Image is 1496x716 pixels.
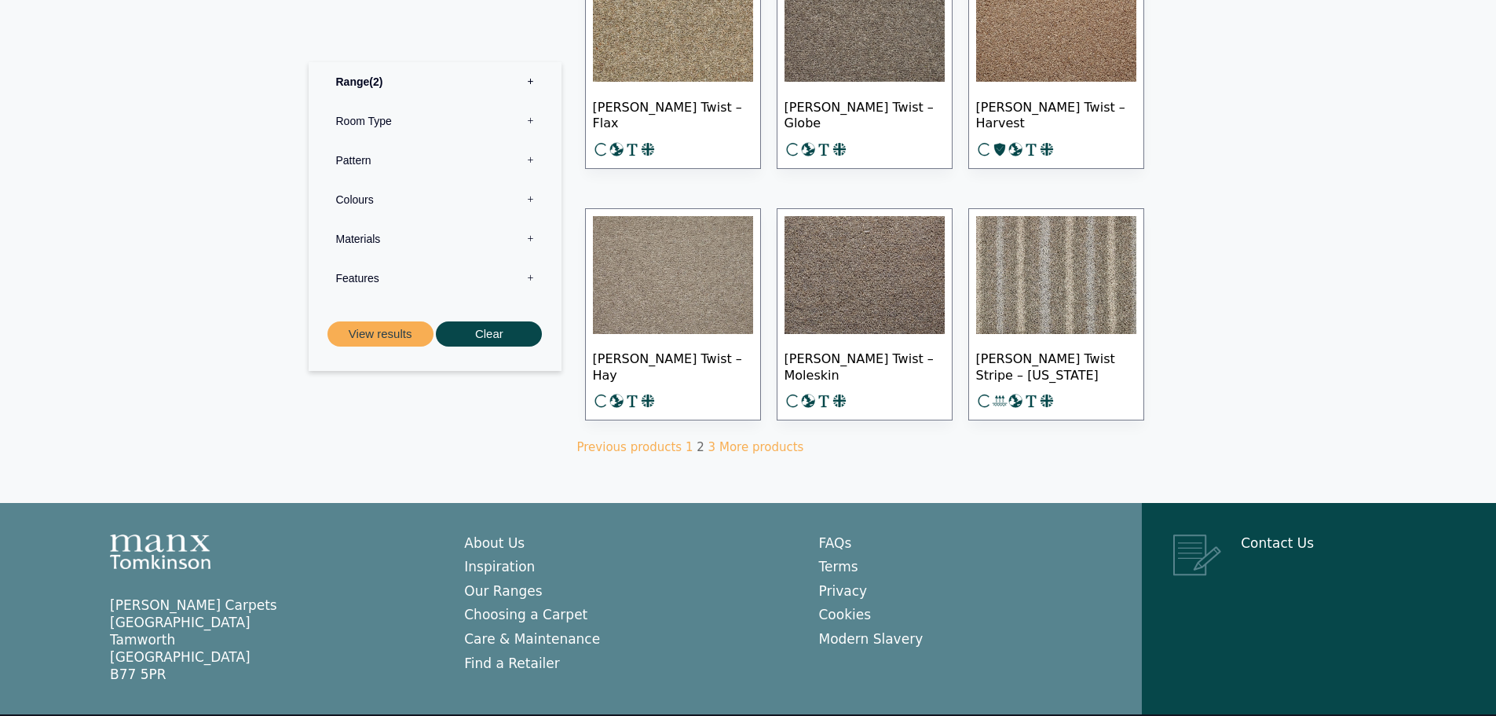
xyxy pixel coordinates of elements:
[785,216,945,334] img: Tomkinson Twist - Moleskin
[976,216,1136,334] img: Tomkinson Twist - Tennessee stripe
[369,75,382,88] span: 2
[777,208,953,421] a: Tomkinson Twist - Moleskin [PERSON_NAME] Twist – Moleskin
[976,86,1136,141] span: [PERSON_NAME] Twist – Harvest
[110,534,210,569] img: Manx Tomkinson Logo
[577,440,682,454] a: Previous products
[593,86,753,141] span: [PERSON_NAME] Twist – Flax
[593,216,753,334] img: Tomkinson Twist - Hay
[819,559,858,575] a: Terms
[686,440,693,454] a: Page 1
[819,583,868,599] a: Privacy
[464,655,560,671] a: Find a Retailer
[464,535,525,551] a: About Us
[464,559,535,575] a: Inspiration
[976,338,1136,393] span: [PERSON_NAME] Twist Stripe – [US_STATE]
[819,535,852,551] a: FAQs
[593,338,753,393] span: [PERSON_NAME] Twist – Hay
[464,631,600,647] a: Care & Maintenance
[819,631,924,647] a: Modern Slavery
[320,62,550,101] label: Range
[110,597,433,683] p: [PERSON_NAME] Carpets [GEOGRAPHIC_DATA] Tamworth [GEOGRAPHIC_DATA] B77 5PR
[719,440,803,454] a: More products
[785,338,945,393] span: [PERSON_NAME] Twist – Moleskin
[1241,535,1314,551] a: Contact Us
[320,180,550,219] label: Colours
[464,607,587,622] a: Choosing a Carpet
[697,440,704,454] span: Page 2
[320,101,550,141] label: Room Type
[968,208,1144,421] a: Tomkinson Twist - Tennessee stripe [PERSON_NAME] Twist Stripe – [US_STATE]
[436,321,542,347] button: Clear
[585,208,761,421] a: Tomkinson Twist - Hay [PERSON_NAME] Twist – Hay
[464,583,542,599] a: Our Ranges
[708,440,716,454] a: Page 3
[320,219,550,259] label: Materials
[320,141,550,180] label: Pattern
[785,86,945,141] span: [PERSON_NAME] Twist – Globe
[327,321,433,347] button: View results
[819,607,872,622] a: Cookies
[320,259,550,298] label: Features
